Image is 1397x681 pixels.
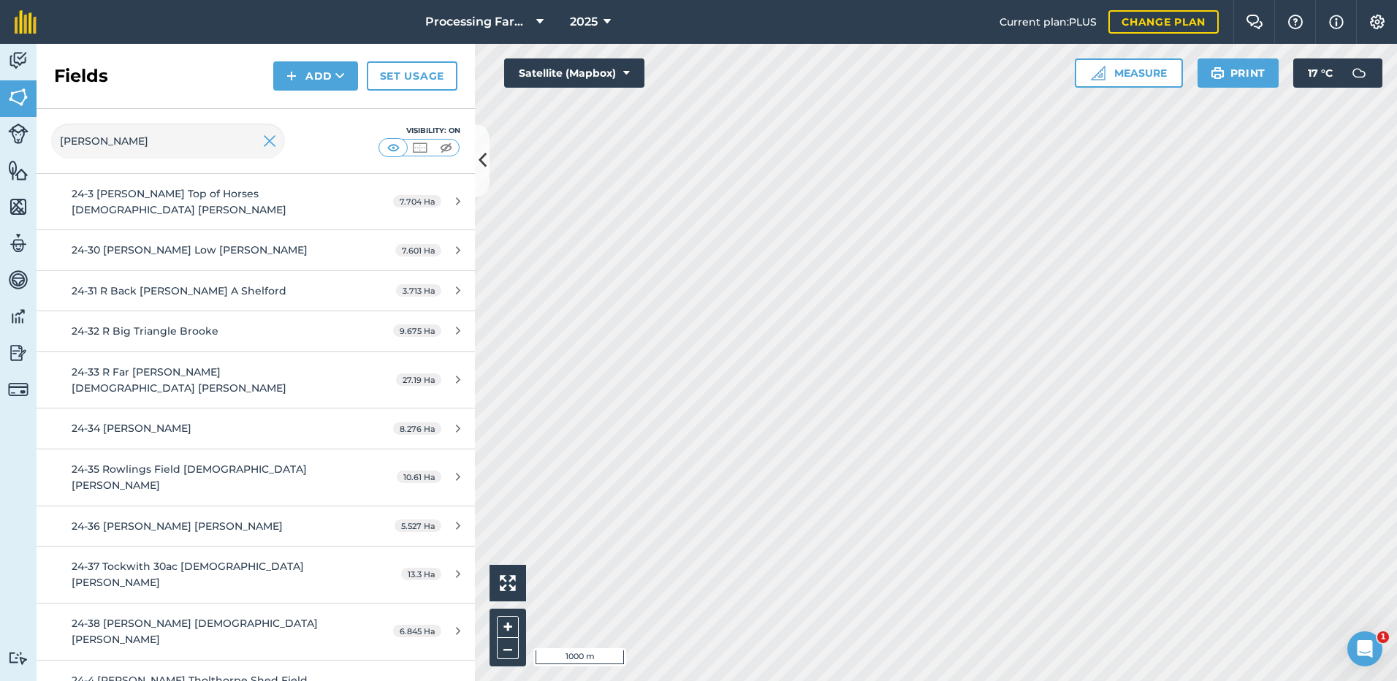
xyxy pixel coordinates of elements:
[72,463,307,492] span: 24-35 Rowlings Field [DEMOGRAPHIC_DATA] [PERSON_NAME]
[8,123,28,144] img: svg+xml;base64,PD94bWwgdmVyc2lvbj0iMS4wIiBlbmNvZGluZz0idXRmLTgiPz4KPCEtLSBHZW5lcmF0b3I6IEFkb2JlIE...
[51,123,285,159] input: Search
[411,140,429,155] img: svg+xml;base64,PHN2ZyB4bWxucz0iaHR0cDovL3d3dy53My5vcmcvMjAwMC9zdmciIHdpZHRoPSI1MCIgaGVpZ2h0PSI0MC...
[395,244,441,256] span: 7.601 Ha
[1211,64,1225,82] img: svg+xml;base64,PHN2ZyB4bWxucz0iaHR0cDovL3d3dy53My5vcmcvMjAwMC9zdmciIHdpZHRoPSIxOSIgaGVpZ2h0PSIyNC...
[37,408,475,448] a: 24-34 [PERSON_NAME]8.276 Ha
[1075,58,1183,88] button: Measure
[37,174,475,230] a: 24-3 [PERSON_NAME] Top of Horses [DEMOGRAPHIC_DATA] [PERSON_NAME]7.704 Ha
[8,196,28,218] img: svg+xml;base64,PHN2ZyB4bWxucz0iaHR0cDovL3d3dy53My5vcmcvMjAwMC9zdmciIHdpZHRoPSI1NiIgaGVpZ2h0PSI2MC...
[8,379,28,400] img: svg+xml;base64,PD94bWwgdmVyc2lvbj0iMS4wIiBlbmNvZGluZz0idXRmLTgiPz4KPCEtLSBHZW5lcmF0b3I6IEFkb2JlIE...
[37,311,475,351] a: 24-32 R Big Triangle Brooke9.675 Ha
[570,13,598,31] span: 2025
[393,625,441,637] span: 6.845 Ha
[1347,631,1382,666] iframe: Intercom live chat
[37,271,475,311] a: 24-31 R Back [PERSON_NAME] A Shelford3.713 Ha
[500,575,516,591] img: Four arrows, one pointing top left, one top right, one bottom right and the last bottom left
[1198,58,1279,88] button: Print
[37,449,475,506] a: 24-35 Rowlings Field [DEMOGRAPHIC_DATA] [PERSON_NAME]10.61 Ha
[72,617,318,646] span: 24-38 [PERSON_NAME] [DEMOGRAPHIC_DATA] [PERSON_NAME]
[393,422,441,435] span: 8.276 Ha
[72,560,304,589] span: 24-37 Tockwith 30ac [DEMOGRAPHIC_DATA] [PERSON_NAME]
[396,373,441,386] span: 27.19 Ha
[395,520,441,532] span: 5.527 Ha
[497,616,519,638] button: +
[72,243,308,256] span: 24-30 [PERSON_NAME] Low [PERSON_NAME]
[1108,10,1219,34] a: Change plan
[8,651,28,665] img: svg+xml;base64,PD94bWwgdmVyc2lvbj0iMS4wIiBlbmNvZGluZz0idXRmLTgiPz4KPCEtLSBHZW5lcmF0b3I6IEFkb2JlIE...
[8,232,28,254] img: svg+xml;base64,PD94bWwgdmVyc2lvbj0iMS4wIiBlbmNvZGluZz0idXRmLTgiPz4KPCEtLSBHZW5lcmF0b3I6IEFkb2JlIE...
[37,352,475,408] a: 24-33 R Far [PERSON_NAME] [DEMOGRAPHIC_DATA] [PERSON_NAME]27.19 Ha
[8,305,28,327] img: svg+xml;base64,PD94bWwgdmVyc2lvbj0iMS4wIiBlbmNvZGluZz0idXRmLTgiPz4KPCEtLSBHZW5lcmF0b3I6IEFkb2JlIE...
[1377,631,1389,643] span: 1
[286,67,297,85] img: svg+xml;base64,PHN2ZyB4bWxucz0iaHR0cDovL3d3dy53My5vcmcvMjAwMC9zdmciIHdpZHRoPSIxNCIgaGVpZ2h0PSIyNC...
[1000,14,1097,30] span: Current plan : PLUS
[72,520,283,533] span: 24-36 [PERSON_NAME] [PERSON_NAME]
[1329,13,1344,31] img: svg+xml;base64,PHN2ZyB4bWxucz0iaHR0cDovL3d3dy53My5vcmcvMjAwMC9zdmciIHdpZHRoPSIxNyIgaGVpZ2h0PSIxNy...
[8,50,28,72] img: svg+xml;base64,PD94bWwgdmVyc2lvbj0iMS4wIiBlbmNvZGluZz0idXRmLTgiPz4KPCEtLSBHZW5lcmF0b3I6IEFkb2JlIE...
[37,547,475,603] a: 24-37 Tockwith 30ac [DEMOGRAPHIC_DATA] [PERSON_NAME]13.3 Ha
[1091,66,1105,80] img: Ruler icon
[401,568,441,580] span: 13.3 Ha
[72,365,286,395] span: 24-33 R Far [PERSON_NAME] [DEMOGRAPHIC_DATA] [PERSON_NAME]
[393,324,441,337] span: 9.675 Ha
[54,64,108,88] h2: Fields
[72,187,286,216] span: 24-3 [PERSON_NAME] Top of Horses [DEMOGRAPHIC_DATA] [PERSON_NAME]
[1344,58,1374,88] img: svg+xml;base64,PD94bWwgdmVyc2lvbj0iMS4wIiBlbmNvZGluZz0idXRmLTgiPz4KPCEtLSBHZW5lcmF0b3I6IEFkb2JlIE...
[1308,58,1333,88] span: 17 ° C
[15,10,37,34] img: fieldmargin Logo
[396,284,441,297] span: 3.713 Ha
[72,422,191,435] span: 24-34 [PERSON_NAME]
[72,324,218,338] span: 24-32 R Big Triangle Brooke
[72,284,286,297] span: 24-31 R Back [PERSON_NAME] A Shelford
[437,140,455,155] img: svg+xml;base64,PHN2ZyB4bWxucz0iaHR0cDovL3d3dy53My5vcmcvMjAwMC9zdmciIHdpZHRoPSI1MCIgaGVpZ2h0PSI0MC...
[8,342,28,364] img: svg+xml;base64,PD94bWwgdmVyc2lvbj0iMS4wIiBlbmNvZGluZz0idXRmLTgiPz4KPCEtLSBHZW5lcmF0b3I6IEFkb2JlIE...
[8,269,28,291] img: svg+xml;base64,PD94bWwgdmVyc2lvbj0iMS4wIiBlbmNvZGluZz0idXRmLTgiPz4KPCEtLSBHZW5lcmF0b3I6IEFkb2JlIE...
[273,61,358,91] button: Add
[425,13,530,31] span: Processing Farms
[37,506,475,546] a: 24-36 [PERSON_NAME] [PERSON_NAME]5.527 Ha
[8,86,28,108] img: svg+xml;base64,PHN2ZyB4bWxucz0iaHR0cDovL3d3dy53My5vcmcvMjAwMC9zdmciIHdpZHRoPSI1NiIgaGVpZ2h0PSI2MC...
[1369,15,1386,29] img: A cog icon
[37,230,475,270] a: 24-30 [PERSON_NAME] Low [PERSON_NAME]7.601 Ha
[8,159,28,181] img: svg+xml;base64,PHN2ZyB4bWxucz0iaHR0cDovL3d3dy53My5vcmcvMjAwMC9zdmciIHdpZHRoPSI1NiIgaGVpZ2h0PSI2MC...
[497,638,519,659] button: –
[1246,15,1263,29] img: Two speech bubbles overlapping with the left bubble in the forefront
[1287,15,1304,29] img: A question mark icon
[263,132,276,150] img: svg+xml;base64,PHN2ZyB4bWxucz0iaHR0cDovL3d3dy53My5vcmcvMjAwMC9zdmciIHdpZHRoPSIyMiIgaGVpZ2h0PSIzMC...
[37,604,475,660] a: 24-38 [PERSON_NAME] [DEMOGRAPHIC_DATA] [PERSON_NAME]6.845 Ha
[504,58,644,88] button: Satellite (Mapbox)
[397,471,441,483] span: 10.61 Ha
[384,140,403,155] img: svg+xml;base64,PHN2ZyB4bWxucz0iaHR0cDovL3d3dy53My5vcmcvMjAwMC9zdmciIHdpZHRoPSI1MCIgaGVpZ2h0PSI0MC...
[1293,58,1382,88] button: 17 °C
[367,61,457,91] a: Set usage
[393,195,441,208] span: 7.704 Ha
[378,125,460,137] div: Visibility: On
